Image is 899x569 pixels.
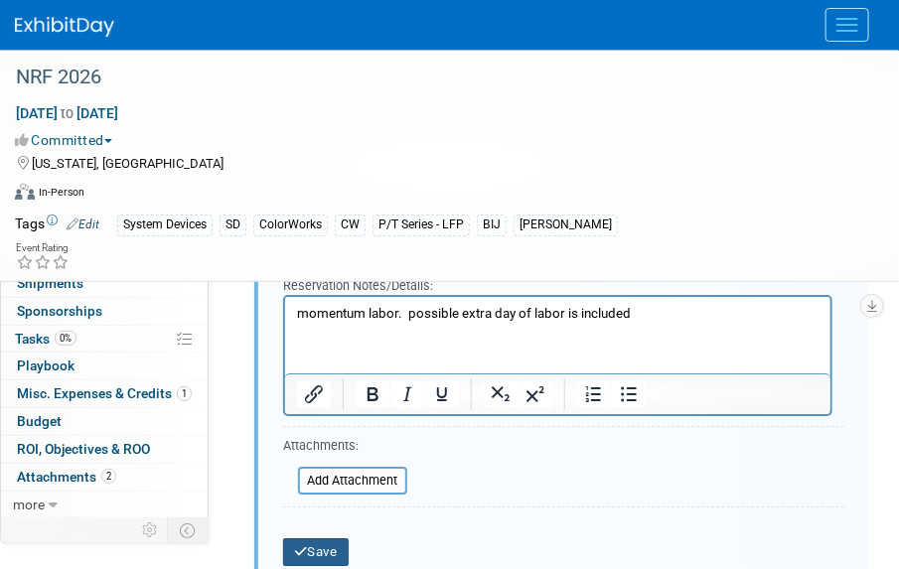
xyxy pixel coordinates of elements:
button: Underline [425,380,459,408]
span: Misc. Expenses & Credits [17,385,192,401]
a: ROI, Objectives & ROO [1,436,208,463]
button: Menu [825,8,869,42]
a: Budget [1,408,208,435]
span: Attachments [17,469,116,485]
button: Insert/edit link [297,380,331,408]
button: Bullet list [612,380,646,408]
div: CW [335,214,366,235]
div: Reservation Notes/Details: [283,275,832,295]
div: System Devices [117,214,213,235]
div: Event Format [15,181,874,211]
span: more [13,497,45,512]
span: Sponsorships [17,303,102,319]
div: Event Rating [16,243,70,253]
span: Budget [17,413,62,429]
button: Committed [15,130,120,150]
div: SD [220,214,246,235]
a: Shipments [1,270,208,297]
span: [US_STATE], [GEOGRAPHIC_DATA] [32,156,224,171]
a: more [1,492,208,518]
div: In-Person [38,185,84,200]
a: Misc. Expenses & Credits1 [1,380,208,407]
a: Playbook [1,353,208,379]
iframe: Rich Text Area [285,297,830,373]
span: ROI, Objectives & ROO [17,441,150,457]
span: Tasks [15,331,76,347]
div: NRF 2026 [9,60,859,95]
span: 2 [101,469,116,484]
img: Format-Inperson.png [15,184,35,200]
div: BIJ [477,214,507,235]
div: Attachments: [283,437,407,460]
td: Tags [15,213,99,236]
div: [PERSON_NAME] [514,214,618,235]
button: Bold [356,380,389,408]
a: Sponsorships [1,298,208,325]
button: Numbered list [577,380,611,408]
button: Superscript [519,380,552,408]
div: P/T Series - LFP [373,214,470,235]
span: [DATE] [DATE] [15,104,119,122]
a: Edit [67,217,99,231]
button: Save [283,538,349,566]
img: ExhibitDay [15,17,114,37]
span: to [58,105,76,121]
button: Subscript [484,380,518,408]
span: Playbook [17,357,75,373]
div: ColorWorks [253,214,328,235]
span: 1 [177,386,192,401]
span: Shipments [17,275,83,291]
button: Italic [390,380,424,408]
span: 0% [55,331,76,346]
td: Personalize Event Tab Strip [133,517,168,543]
td: Toggle Event Tabs [168,517,209,543]
a: Attachments2 [1,464,208,491]
a: Tasks0% [1,326,208,353]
